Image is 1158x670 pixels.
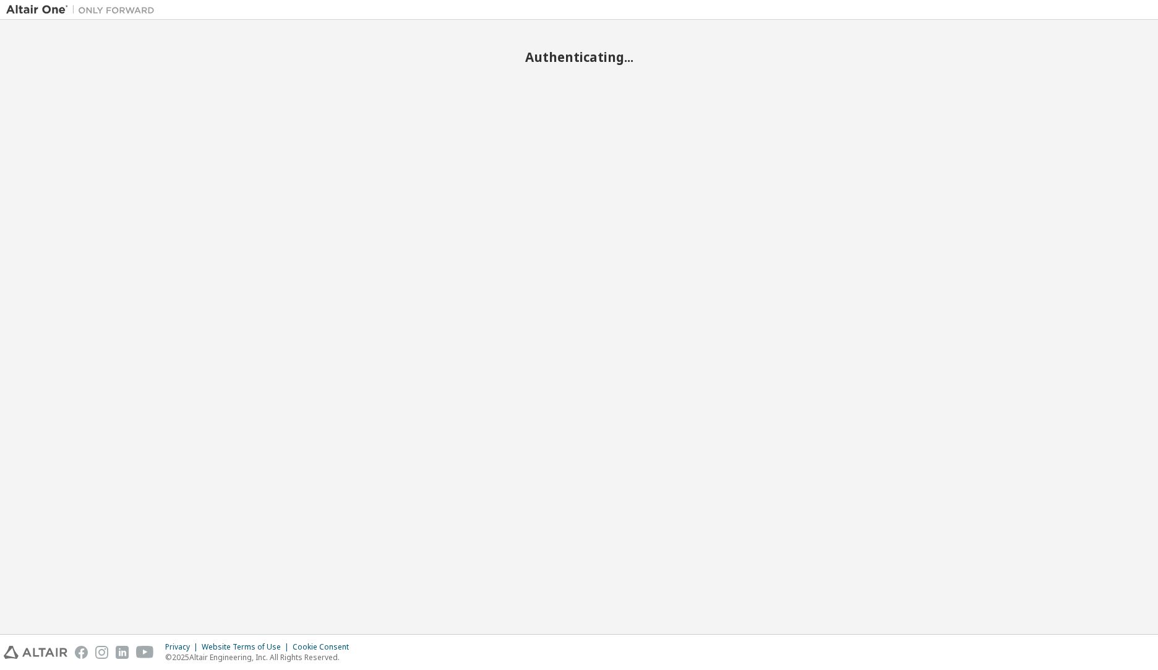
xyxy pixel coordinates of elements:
img: Altair One [6,4,161,16]
img: youtube.svg [136,646,154,659]
img: altair_logo.svg [4,646,67,659]
p: © 2025 Altair Engineering, Inc. All Rights Reserved. [165,652,356,663]
h2: Authenticating... [6,49,1152,65]
div: Website Terms of Use [202,642,293,652]
img: linkedin.svg [116,646,129,659]
div: Privacy [165,642,202,652]
img: facebook.svg [75,646,88,659]
div: Cookie Consent [293,642,356,652]
img: instagram.svg [95,646,108,659]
